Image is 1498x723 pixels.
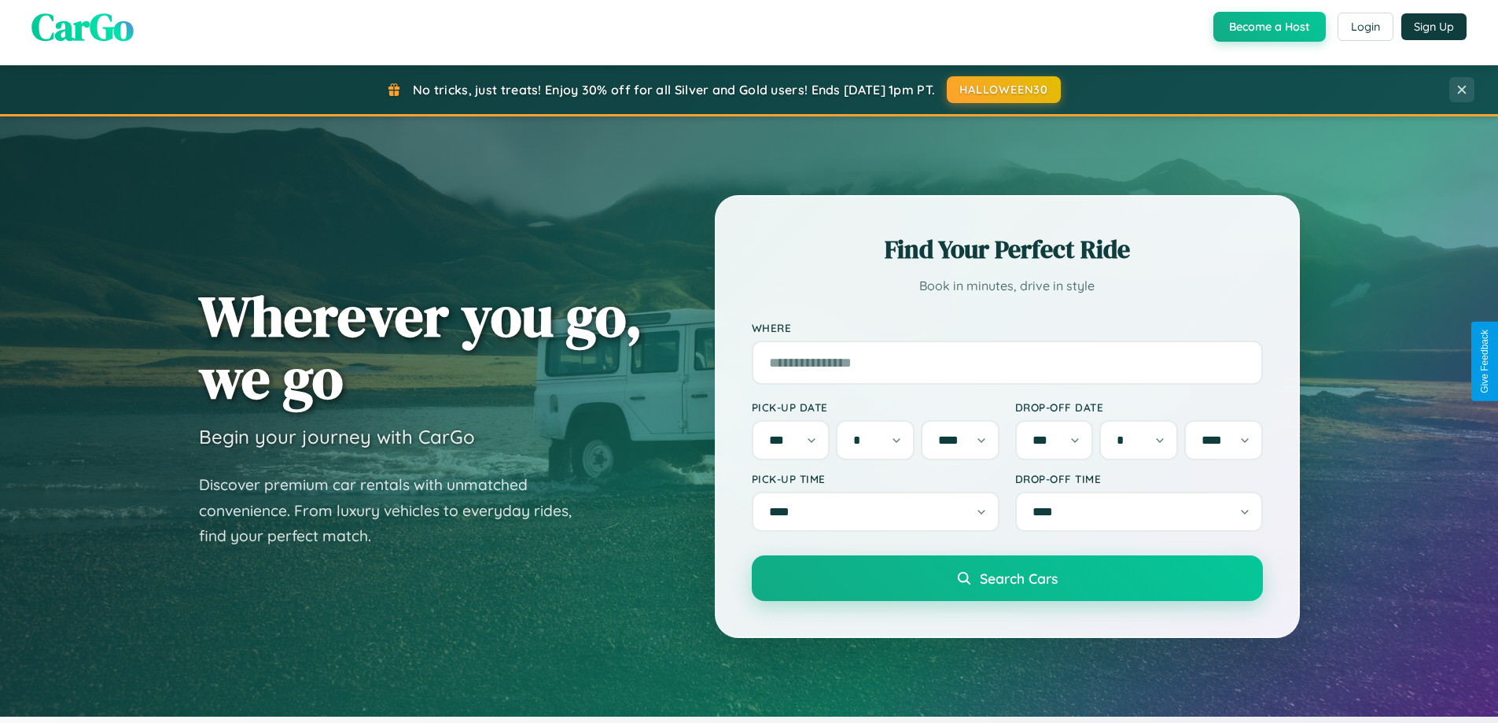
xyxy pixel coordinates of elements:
button: HALLOWEEN30 [947,76,1061,103]
label: Pick-up Time [752,472,999,485]
label: Drop-off Time [1015,472,1263,485]
div: Give Feedback [1479,330,1490,393]
button: Become a Host [1213,12,1326,42]
p: Discover premium car rentals with unmatched convenience. From luxury vehicles to everyday rides, ... [199,472,592,549]
h1: Wherever you go, we go [199,285,642,409]
button: Sign Up [1401,13,1467,40]
span: Search Cars [980,570,1058,587]
p: Book in minutes, drive in style [752,275,1263,297]
span: CarGo [31,1,134,53]
button: Search Cars [752,555,1263,601]
label: Pick-up Date [752,400,999,414]
button: Login [1338,13,1393,41]
h3: Begin your journey with CarGo [199,425,475,448]
label: Drop-off Date [1015,400,1263,414]
h2: Find Your Perfect Ride [752,232,1263,267]
span: No tricks, just treats! Enjoy 30% off for all Silver and Gold users! Ends [DATE] 1pm PT. [413,82,935,98]
label: Where [752,321,1263,334]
